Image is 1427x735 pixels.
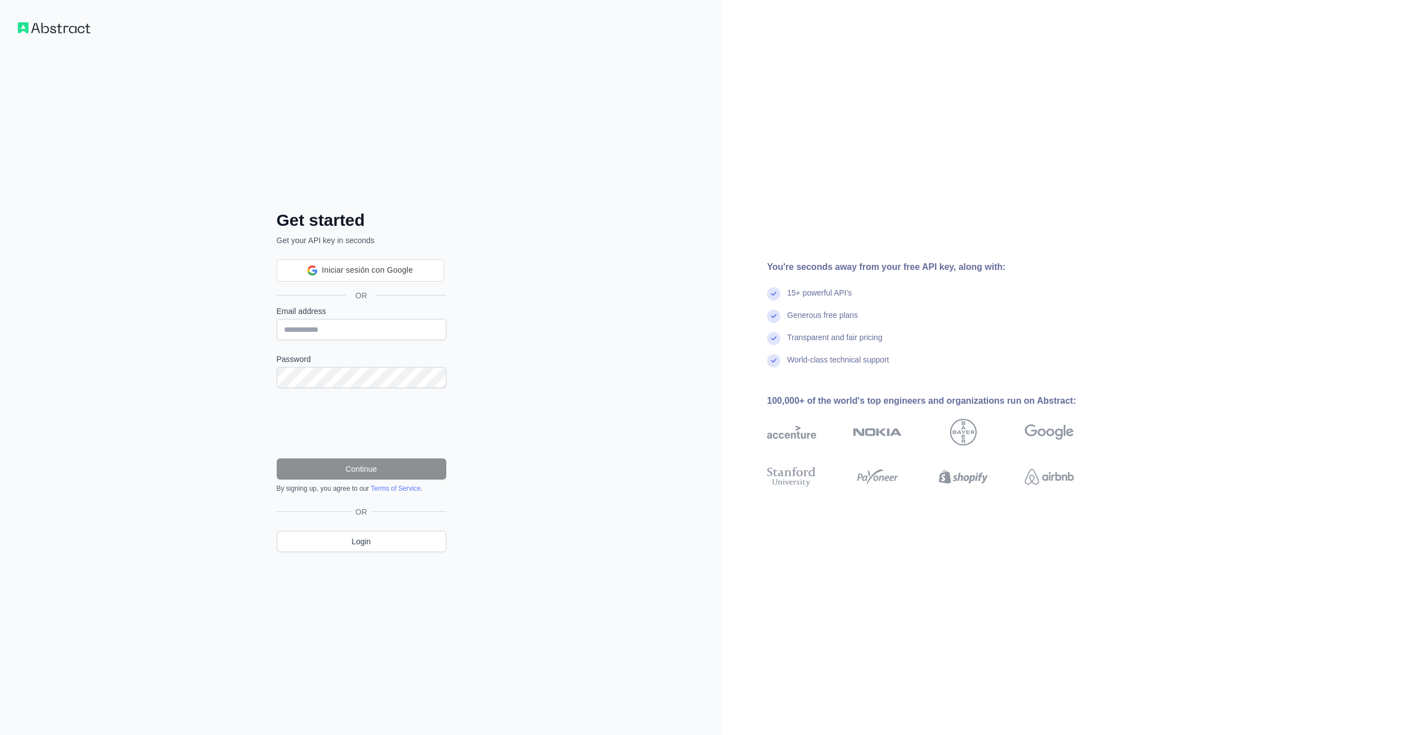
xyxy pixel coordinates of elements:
[767,310,780,323] img: check mark
[767,332,780,345] img: check mark
[277,484,446,493] div: By signing up, you agree to our .
[767,354,780,368] img: check mark
[950,419,977,446] img: bayer
[853,465,902,489] img: payoneer
[1025,419,1074,446] img: google
[277,458,446,480] button: Continue
[346,290,376,301] span: OR
[277,235,446,246] p: Get your API key in seconds
[767,465,816,489] img: stanford university
[767,287,780,301] img: check mark
[277,306,446,317] label: Email address
[322,264,413,276] span: Iniciar sesión con Google
[767,394,1110,408] div: 100,000+ of the world's top engineers and organizations run on Abstract:
[787,332,883,354] div: Transparent and fair pricing
[767,419,816,446] img: accenture
[787,354,889,376] div: World-class technical support
[277,210,446,230] h2: Get started
[787,310,858,332] div: Generous free plans
[787,287,852,310] div: 15+ powerful API's
[18,22,90,33] img: Workflow
[853,419,902,446] img: nokia
[1025,465,1074,489] img: airbnb
[277,531,446,552] a: Login
[277,402,446,445] iframe: reCAPTCHA
[371,485,421,492] a: Terms of Service
[351,506,372,518] span: OR
[277,259,444,282] div: Iniciar sesión con Google
[277,354,446,365] label: Password
[939,465,988,489] img: shopify
[767,260,1110,274] div: You're seconds away from your free API key, along with:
